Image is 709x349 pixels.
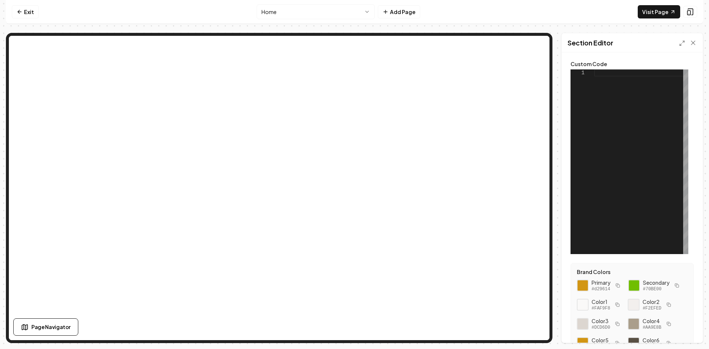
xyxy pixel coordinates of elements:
[592,336,610,344] span: Color 5
[628,280,640,291] div: Click to copy secondary color
[592,298,610,305] span: Color 1
[638,5,680,18] a: Visit Page
[643,279,669,286] span: Secondary
[592,325,610,331] span: #DCD6D0
[643,298,661,305] span: Color 2
[643,325,661,331] span: #AA9E8B
[628,318,640,330] div: Click to copy #AA9E8B
[12,5,39,18] a: Exit
[577,337,589,349] div: Click to copy #D29614
[628,299,640,311] div: Click to copy #F2EFED
[13,318,78,336] button: Page Navigator
[592,279,610,286] span: Primary
[592,286,610,292] span: #d29614
[628,337,640,349] div: Click to copy #595044
[31,323,71,331] span: Page Navigator
[577,299,589,311] div: Click to copy #FAF9F8
[571,61,694,66] label: Custom Code
[568,38,613,48] h2: Section Editor
[577,280,589,291] div: Click to copy primary color
[577,318,589,330] div: Click to copy #DCD6D0
[592,317,610,325] span: Color 3
[577,269,688,274] label: Brand Colors
[643,305,661,311] span: #F2EFED
[643,336,661,344] span: Color 6
[592,305,610,311] span: #FAF9F8
[378,5,420,18] button: Add Page
[571,69,585,76] div: 1
[643,317,661,325] span: Color 4
[643,286,669,292] span: #70BE00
